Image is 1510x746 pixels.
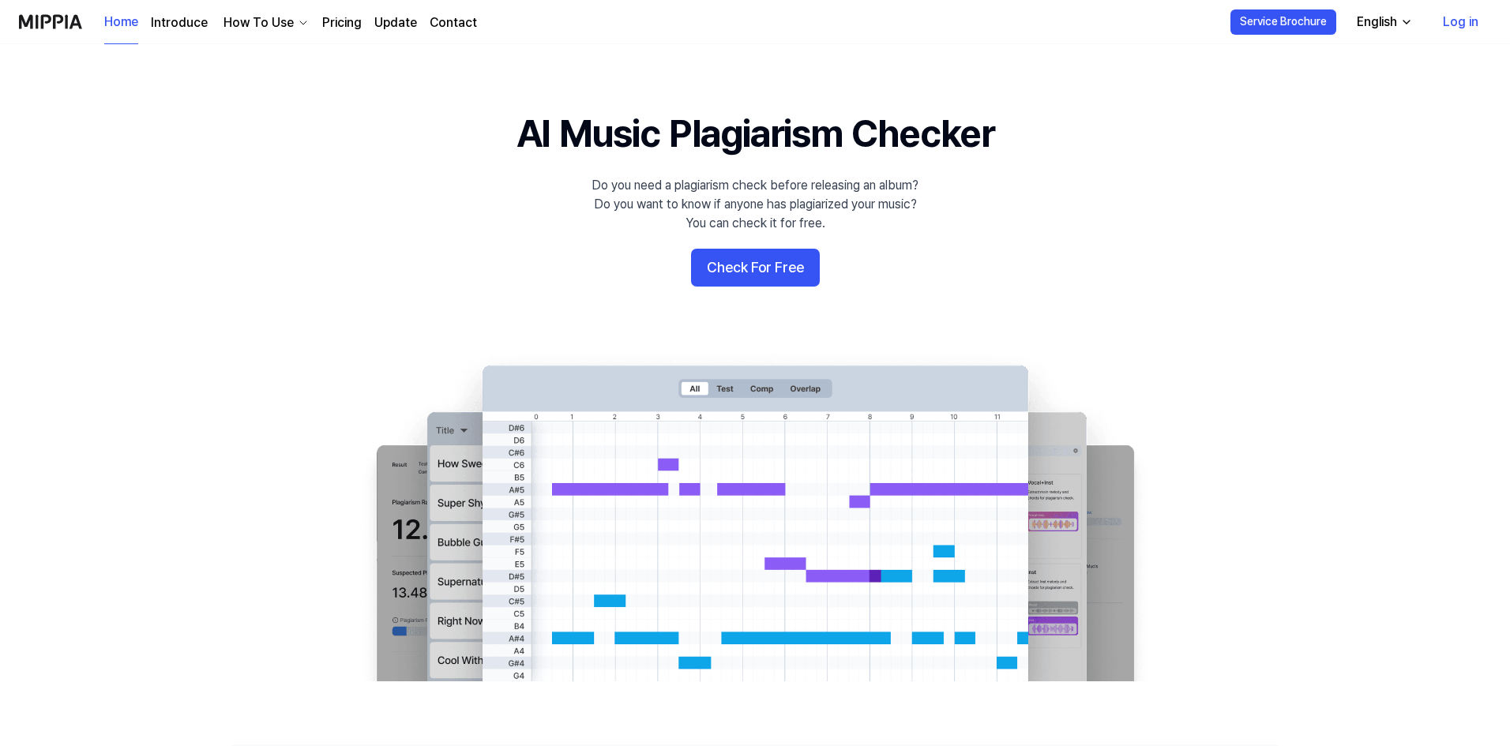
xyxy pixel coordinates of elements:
[691,249,820,287] button: Check For Free
[1230,9,1336,35] button: Service Brochure
[151,13,208,32] a: Introduce
[430,13,477,32] a: Contact
[1354,13,1400,32] div: English
[220,13,310,32] button: How To Use
[516,107,994,160] h1: AI Music Plagiarism Checker
[220,13,297,32] div: How To Use
[592,176,918,233] div: Do you need a plagiarism check before releasing an album? Do you want to know if anyone has plagi...
[1344,6,1422,38] button: English
[344,350,1166,681] img: main Image
[104,1,138,44] a: Home
[374,13,417,32] a: Update
[322,13,362,32] a: Pricing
